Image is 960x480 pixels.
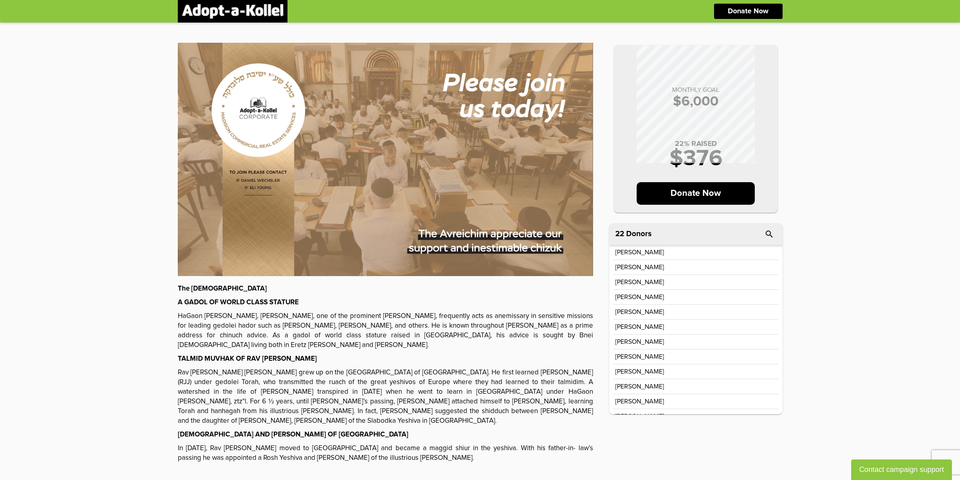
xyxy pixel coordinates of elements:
p: Donate Now [728,8,768,15]
p: [PERSON_NAME] [615,324,664,330]
p: [PERSON_NAME] [615,264,664,270]
p: MONTHLY GOAL [622,87,770,93]
strong: TALMID MUVHAK OF RAV [PERSON_NAME] [178,355,317,362]
p: [PERSON_NAME] [615,339,664,345]
p: [PERSON_NAME] [615,279,664,285]
p: [PERSON_NAME] [615,294,664,300]
p: [PERSON_NAME] [615,309,664,315]
i: search [764,229,774,239]
p: [PERSON_NAME] [615,353,664,360]
p: [PERSON_NAME] [615,398,664,405]
button: Contact campaign support [851,459,952,480]
p: HaGaon [PERSON_NAME], [PERSON_NAME], one of the prominent [PERSON_NAME], frequently acts as anemi... [178,312,593,350]
img: logonobg.png [182,4,283,19]
img: GTMl8Zazyd.uwf9jX4LSx.jpg [178,43,593,276]
strong: A GADOL OF WORLD CLASS STATURE [178,299,299,306]
strong: [DEMOGRAPHIC_DATA] AND [PERSON_NAME] OF [GEOGRAPHIC_DATA] [178,431,408,438]
p: [PERSON_NAME] [615,383,664,390]
span: 22 [615,230,624,238]
p: [PERSON_NAME] [615,413,664,420]
p: In [DATE], Rav [PERSON_NAME] moved to [GEOGRAPHIC_DATA] and became a maggid shiur in the yeshiva.... [178,444,593,463]
p: $ [622,95,770,108]
p: Donate Now [637,182,755,205]
p: Donors [626,230,652,238]
strong: The [DEMOGRAPHIC_DATA] [178,285,267,292]
p: Rav [PERSON_NAME] [PERSON_NAME] grew up on the [GEOGRAPHIC_DATA] of [GEOGRAPHIC_DATA]. He first l... [178,368,593,426]
p: [PERSON_NAME] [615,368,664,375]
p: [PERSON_NAME] [615,249,664,256]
